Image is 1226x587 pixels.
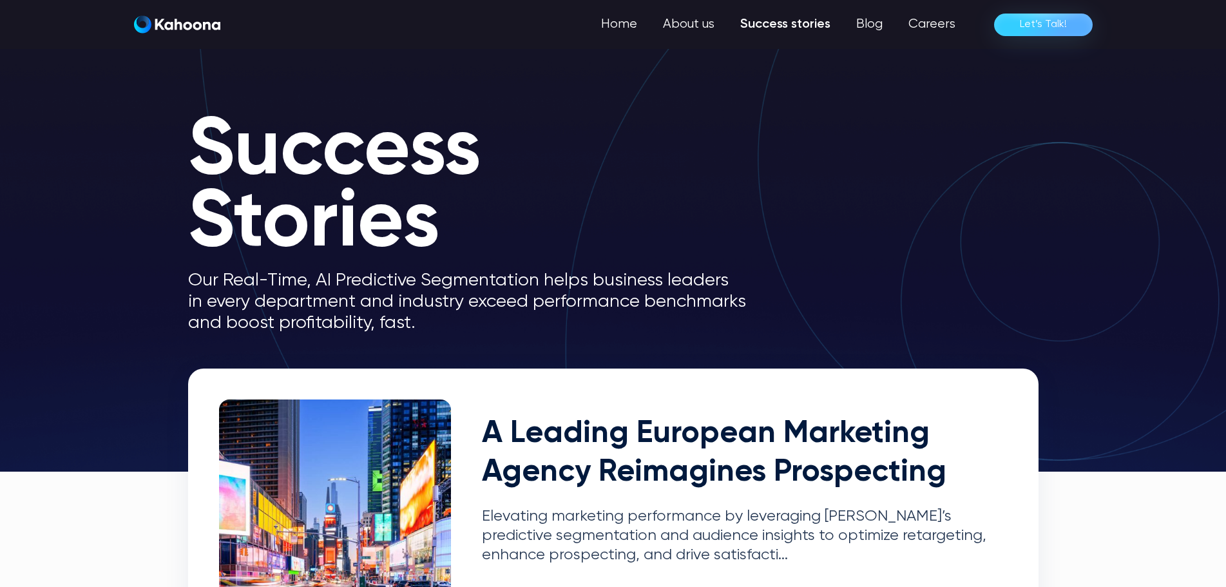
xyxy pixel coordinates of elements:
[727,12,843,37] a: Success stories
[482,415,1008,492] h2: A Leading European Marketing Agency Reimagines Prospecting
[588,12,650,37] a: Home
[134,15,220,34] img: Kahoona logo white
[896,12,968,37] a: Careers
[650,12,727,37] a: About us
[134,15,220,34] a: home
[843,12,896,37] a: Blog
[1020,14,1067,35] div: Let’s Talk!
[994,14,1093,36] a: Let’s Talk!
[188,116,768,260] h1: Success Stories
[482,507,1008,564] p: Elevating marketing performance by leveraging [PERSON_NAME]’s predictive segmentation and audienc...
[188,270,768,334] p: Our Real-Time, AI Predictive Segmentation helps business leaders in every department and industry...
